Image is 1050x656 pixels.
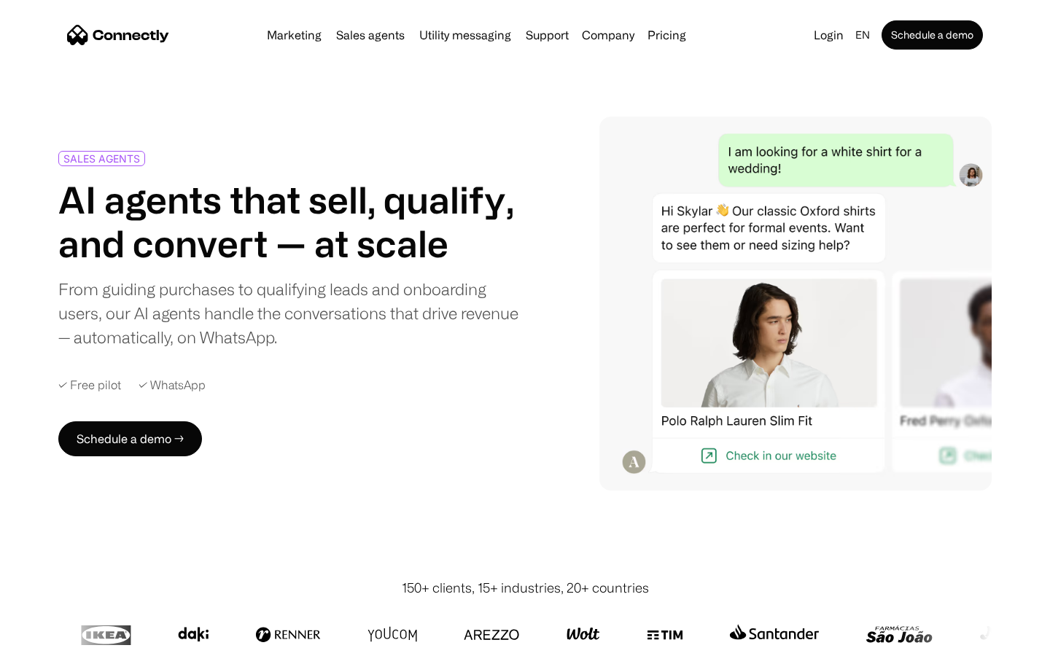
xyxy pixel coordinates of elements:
[582,25,634,45] div: Company
[139,378,206,392] div: ✓ WhatsApp
[58,178,519,265] h1: AI agents that sell, qualify, and convert — at scale
[15,629,87,651] aside: Language selected: English
[67,24,169,46] a: home
[642,29,692,41] a: Pricing
[520,29,575,41] a: Support
[808,25,849,45] a: Login
[29,630,87,651] ul: Language list
[402,578,649,598] div: 150+ clients, 15+ industries, 20+ countries
[577,25,639,45] div: Company
[261,29,327,41] a: Marketing
[58,421,202,456] a: Schedule a demo →
[855,25,870,45] div: en
[882,20,983,50] a: Schedule a demo
[58,277,519,349] div: From guiding purchases to qualifying leads and onboarding users, our AI agents handle the convers...
[413,29,517,41] a: Utility messaging
[63,153,140,164] div: SALES AGENTS
[58,378,121,392] div: ✓ Free pilot
[849,25,879,45] div: en
[330,29,411,41] a: Sales agents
